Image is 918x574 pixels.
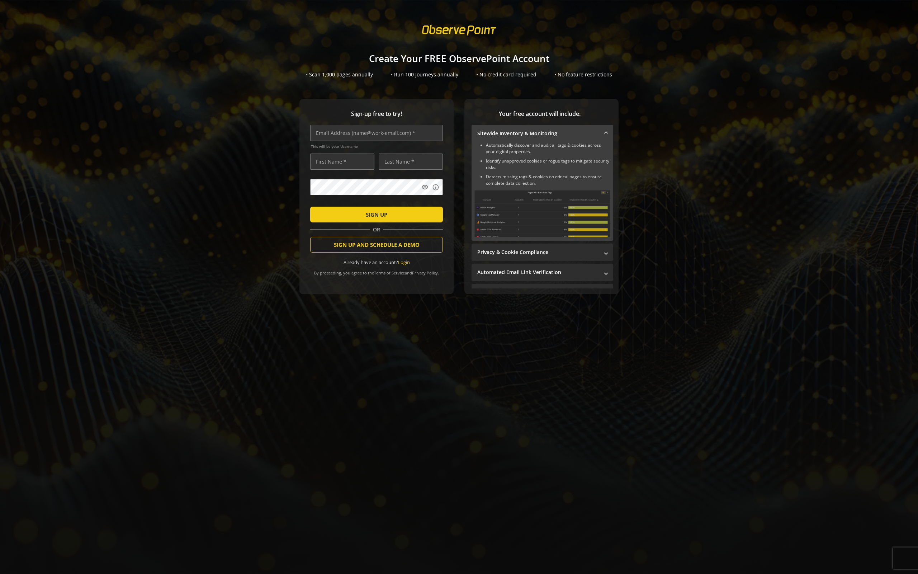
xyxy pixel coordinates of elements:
[306,71,373,78] div: • Scan 1,000 pages annually
[310,110,443,118] span: Sign-up free to try!
[486,158,610,171] li: Identify unapproved cookies or rogue tags to mitigate security risks.
[472,244,613,261] mat-expansion-panel-header: Privacy & Cookie Compliance
[310,259,443,266] div: Already have an account?
[477,130,599,137] mat-panel-title: Sitewide Inventory & Monitoring
[391,71,458,78] div: • Run 100 Journeys annually
[334,238,420,251] span: SIGN UP AND SCHEDULE A DEMO
[554,71,612,78] div: • No feature restrictions
[412,270,438,276] a: Privacy Policy
[421,184,429,191] mat-icon: visibility
[370,226,383,233] span: OR
[472,110,608,118] span: Your free account will include:
[310,237,443,253] button: SIGN UP AND SCHEDULE A DEMO
[472,264,613,281] mat-expansion-panel-header: Automated Email Link Verification
[310,154,374,170] input: First Name *
[379,154,443,170] input: Last Name *
[374,270,405,276] a: Terms of Service
[472,125,613,142] mat-expansion-panel-header: Sitewide Inventory & Monitoring
[474,190,610,237] img: Sitewide Inventory & Monitoring
[398,259,410,265] a: Login
[486,174,610,187] li: Detects missing tags & cookies on critical pages to ensure complete data collection.
[310,125,443,141] input: Email Address (name@work-email.com) *
[486,142,610,155] li: Automatically discover and audit all tags & cookies across your digital properties.
[366,208,387,221] span: SIGN UP
[476,71,536,78] div: • No credit card required
[472,142,613,241] div: Sitewide Inventory & Monitoring
[310,265,443,276] div: By proceeding, you agree to the and .
[472,284,613,301] mat-expansion-panel-header: Performance Monitoring with Web Vitals
[477,249,599,256] mat-panel-title: Privacy & Cookie Compliance
[432,184,439,191] mat-icon: info
[477,269,599,276] mat-panel-title: Automated Email Link Verification
[310,207,443,222] button: SIGN UP
[311,144,443,149] span: This will be your Username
